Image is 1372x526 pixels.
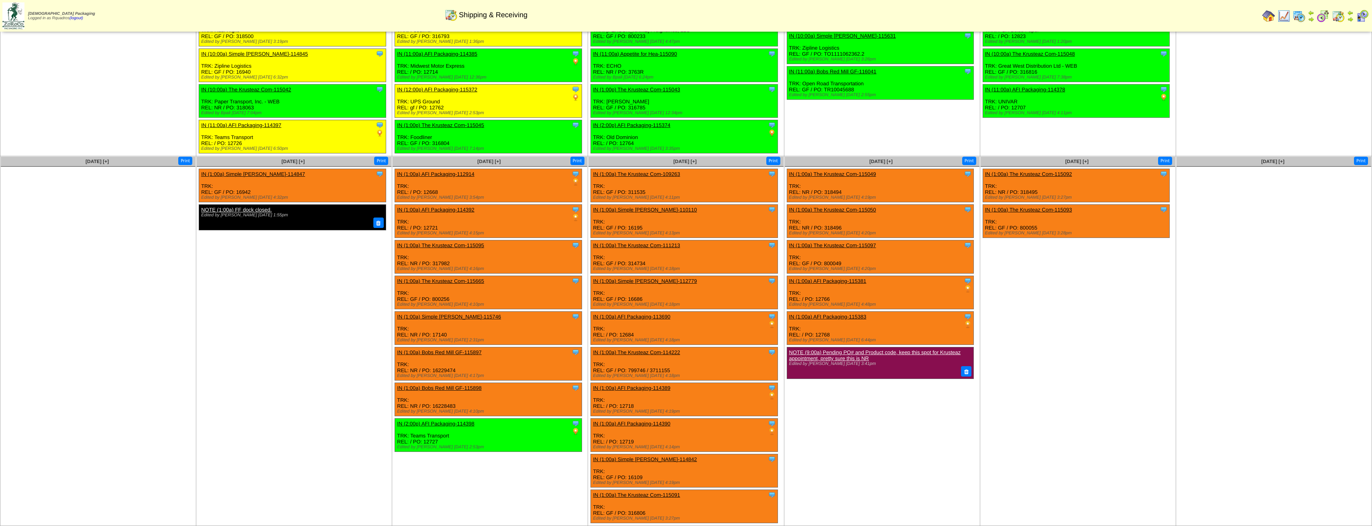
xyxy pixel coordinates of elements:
[964,170,972,178] img: Tooltip
[789,33,896,39] a: IN (10:00a) Simple [PERSON_NAME]-115631
[395,169,582,202] div: TRK: REL: / PO: 12668
[789,242,876,248] a: IN (1:00a) The Krusteaz Com-115097
[201,87,291,93] a: IN (10:00a) The Krusteaz Com-115042
[593,385,670,391] a: IN (1:00a) AFI Packaging-114389
[673,159,697,164] a: [DATE] [+]
[572,50,580,58] img: Tooltip
[961,366,971,377] button: Delete Note
[593,302,778,307] div: Edited by [PERSON_NAME] [DATE] 4:18pm
[572,241,580,249] img: Tooltip
[593,51,677,57] a: IN (11:00a) Appetite for Hea-115090
[591,85,778,118] div: TRK: [PERSON_NAME] REL: GF / PO: 316785
[201,39,386,44] div: Edited by [PERSON_NAME] [DATE] 3:19pm
[397,266,582,271] div: Edited by [PERSON_NAME] [DATE] 4:16pm
[593,278,697,284] a: IN (1:00a) Simple [PERSON_NAME]-112779
[397,195,582,200] div: Edited by [PERSON_NAME] [DATE] 3:54pm
[789,207,876,213] a: IN (1:00a) The Krusteaz Com-115050
[964,277,972,285] img: Tooltip
[572,419,580,427] img: Tooltip
[201,146,386,151] div: Edited by [PERSON_NAME] [DATE] 6:50pm
[983,49,1170,82] div: TRK: Great West Distribution Ltd - WEB REL: GF / PO: 316816
[766,157,780,165] button: Print
[397,146,582,151] div: Edited by [PERSON_NAME] [DATE] 7:14pm
[983,205,1170,238] div: TRK: REL: GF / PO: 800055
[1262,10,1275,22] img: home.gif
[373,218,384,228] button: Delete Note
[395,240,582,274] div: TRK: REL: NR / PO: 317982
[593,207,697,213] a: IN (1:00a) Simple [PERSON_NAME]-110110
[591,419,778,452] div: TRK: REL: / PO: 12719
[787,67,974,100] div: TRK: Open Road Transportation REL: GF / PO: TR10045688
[768,121,776,129] img: Tooltip
[397,75,582,80] div: Edited by [PERSON_NAME] [DATE] 12:36pm
[789,195,974,200] div: Edited by [PERSON_NAME] [DATE] 4:19pm
[86,159,109,164] span: [DATE] [+]
[593,409,778,414] div: Edited by [PERSON_NAME] [DATE] 4:19pm
[1317,10,1330,22] img: calendarblend.gif
[201,195,386,200] div: Edited by [PERSON_NAME] [DATE] 4:32pm
[789,93,974,97] div: Edited by [PERSON_NAME] [DATE] 2:55pm
[395,120,582,153] div: TRK: Foodliner REL: GF / PO: 316804
[768,419,776,427] img: Tooltip
[376,129,384,137] img: PO
[397,122,484,128] a: IN (1:00p) The Krusteaz Com-115045
[593,516,778,521] div: Edited by [PERSON_NAME] [DATE] 3:27pm
[572,170,580,178] img: Tooltip
[591,276,778,309] div: TRK: REL: GF / PO: 16686
[397,373,582,378] div: Edited by [PERSON_NAME] [DATE] 4:17pm
[201,111,386,115] div: Edited by Bpali [DATE] 7:04pm
[768,206,776,214] img: Tooltip
[593,338,778,343] div: Edited by [PERSON_NAME] [DATE] 4:18pm
[964,320,972,328] img: PO
[1347,10,1354,16] img: arrowleft.gif
[593,171,680,177] a: IN (1:00a) The Krusteaz Com-109263
[985,231,1170,236] div: Edited by [PERSON_NAME] [DATE] 3:28pm
[964,285,972,293] img: PO
[985,207,1072,213] a: IN (1:00a) The Krusteaz Com-115093
[1160,170,1168,178] img: Tooltip
[397,111,582,115] div: Edited by [PERSON_NAME] [DATE] 2:53pm
[787,312,974,345] div: TRK: REL: / PO: 12768
[69,16,83,20] a: (logout)
[789,278,866,284] a: IN (1:00a) AFI Packaging-115381
[1158,157,1172,165] button: Print
[572,427,580,435] img: PO
[395,383,582,416] div: TRK: REL: NR / PO: 16228483
[591,205,778,238] div: TRK: REL: GF / PO: 16195
[395,85,582,118] div: TRK: UPS Ground REL: gf / PO: 12762
[591,120,778,153] div: TRK: Old Dominion REL: / PO: 12764
[768,348,776,356] img: Tooltip
[985,51,1075,57] a: IN (10:00a) The Krusteaz Com-115048
[201,207,272,213] a: NOTE (1:00a) FF dock closed.
[768,170,776,178] img: Tooltip
[201,75,386,80] div: Edited by [PERSON_NAME] [DATE] 6:32pm
[572,348,580,356] img: Tooltip
[985,87,1065,93] a: IN (11:00a) AFI Packaging-114378
[591,240,778,274] div: TRK: REL: GF / PO: 314734
[1277,10,1290,22] img: line_graph.gif
[593,146,778,151] div: Edited by [PERSON_NAME] [DATE] 3:35pm
[395,312,582,345] div: TRK: REL: NR / PO: 17140
[593,349,680,355] a: IN (1:00a) The Krusteaz Com-114222
[199,49,386,82] div: TRK: Zipline Logistics REL: GF / PO: 16940
[768,85,776,93] img: Tooltip
[1160,93,1168,101] img: PO
[1261,159,1284,164] a: [DATE] [+]
[477,159,501,164] span: [DATE] [+]
[593,456,697,462] a: IN (1:00a) Simple [PERSON_NAME]-114842
[1160,85,1168,93] img: Tooltip
[593,266,778,271] div: Edited by [PERSON_NAME] [DATE] 4:18pm
[869,159,893,164] a: [DATE] [+]
[787,240,974,274] div: TRK: REL: GF / PO: 800049
[397,207,474,213] a: IN (1:00a) AFI Packaging-114392
[768,491,776,499] img: Tooltip
[397,421,474,427] a: IN (2:00p) AFI Packaging-114398
[572,214,580,222] img: PO
[768,277,776,285] img: Tooltip
[201,51,308,57] a: IN (10:00a) Simple [PERSON_NAME]-114845
[593,195,778,200] div: Edited by [PERSON_NAME] [DATE] 4:11pm
[789,338,974,343] div: Edited by [PERSON_NAME] [DATE] 6:44pm
[397,39,582,44] div: Edited by [PERSON_NAME] [DATE] 1:36pm
[789,361,966,366] div: Edited by [PERSON_NAME] [DATE] 3:41pm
